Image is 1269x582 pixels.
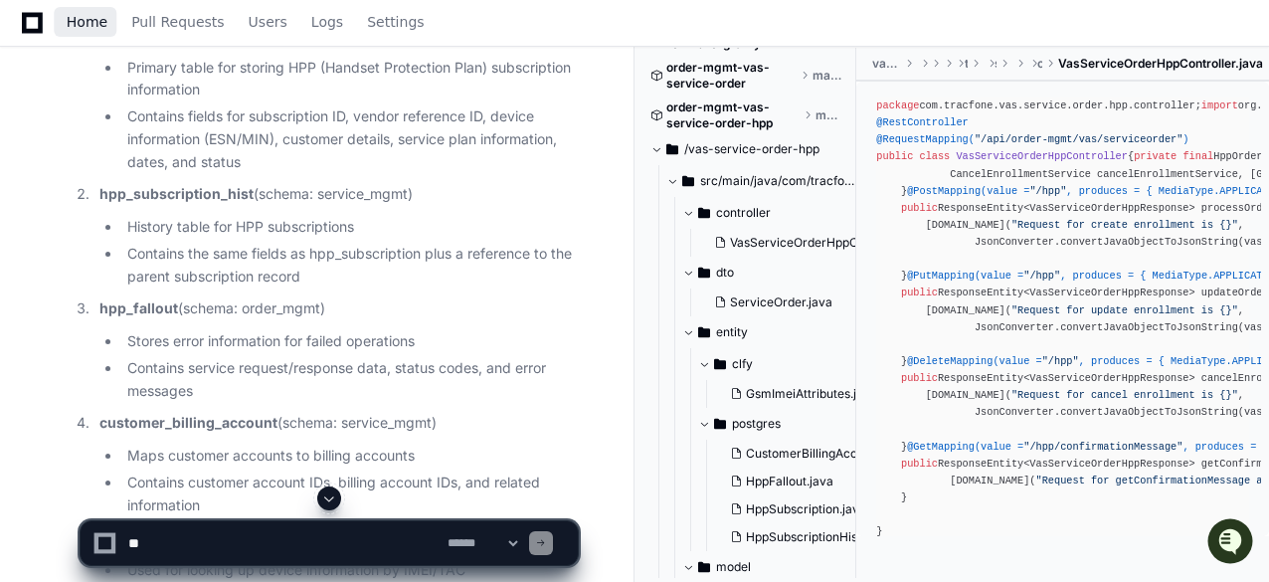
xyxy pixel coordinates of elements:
span: Home [67,16,107,28]
span: VasServiceOrderHppController.java [730,235,932,251]
li: Contains customer account IDs, billing account IDs, and related information [121,472,578,517]
strong: hpp_subscription_hist [99,185,254,202]
span: postgres [732,416,781,432]
span: order-mgmt-vas-service-order [666,60,797,92]
span: VasServiceOrderHppController [956,150,1128,162]
a: Powered byPylon [140,208,241,224]
button: entity [682,316,873,348]
span: Logs [311,16,343,28]
button: postgres [698,408,889,440]
span: package [876,99,919,111]
div: com.tracfone.vas.service.order.hpp.controller; org.springframework.http.HttpStatus; org.springfra... [876,97,1249,540]
span: controller [1037,56,1042,72]
button: controller [682,197,873,229]
img: 7521149027303_d2c55a7ec3fe4098c2f6_72.png [42,148,78,184]
span: "Request for update enrollment is {}" [1011,304,1238,316]
button: CustomerBillingAccount.java [722,440,893,468]
svg: Directory [666,137,678,161]
p: (schema: order_mgmt) [99,297,578,320]
button: Start new chat [338,154,362,178]
span: public [901,287,938,298]
span: "/hpp/confirmationMessage" [1023,441,1182,453]
span: HppFallout.java [746,474,833,489]
span: dto [716,265,734,281]
strong: customer_billing_account [99,414,277,431]
span: service [995,56,997,72]
svg: Directory [714,352,726,376]
div: We're offline, but we'll be back soon! [90,168,310,184]
button: src/main/java/com/tracfone/vas/service/order/hpp [666,165,857,197]
span: entity [716,324,748,340]
button: dto [682,257,873,289]
span: order-mgmt-vas-service-order-hpp [666,99,800,131]
li: Contains service request/response data, status codes, and error messages [121,357,578,403]
span: src/main/java/com/tracfone/vas/service/order/hpp [700,173,857,189]
span: private [1134,150,1177,162]
span: "/hpp" [1042,355,1079,367]
span: /vas-service-order-hpp [684,141,819,157]
span: "/hpp" [1023,270,1060,282]
img: PlayerZero [20,20,60,60]
span: clfy [732,356,753,372]
svg: Directory [682,169,694,193]
strong: hpp_fallout [99,299,178,316]
span: Settings [367,16,424,28]
span: controller [716,205,771,221]
span: import [1201,99,1238,111]
button: /vas-service-order-hpp [650,133,841,165]
span: public [901,372,938,384]
span: "Request for create enrollment is {}" [1011,219,1238,231]
iframe: Open customer support [1205,516,1259,570]
button: VasServiceOrderHppController.java [706,229,877,257]
svg: Directory [698,320,710,344]
li: Contains fields for subscription ID, vendor reference ID, device information (ESN/MIN), customer ... [121,105,578,173]
span: vas-service-order-hpp [872,56,901,72]
svg: Directory [714,412,726,436]
button: HppFallout.java [722,468,893,495]
div: Welcome [20,80,362,111]
li: Maps customer accounts to billing accounts [121,445,578,468]
button: ServiceOrder.java [706,289,861,316]
li: Contains the same fields as hpp_subscription plus a reference to the parent subscription record [121,243,578,289]
span: tracfone [965,56,968,72]
img: 1756235613930-3d25f9e4-fa56-45dd-b3ad-e072dfbd1548 [20,148,56,184]
span: public [876,150,913,162]
span: GsmImeiAttributes.java [746,386,877,402]
li: Stores error information for failed operations [121,330,578,353]
li: Primary table for storing HPP (Handset Protection Plan) subscription information [121,57,578,102]
span: final [1182,150,1213,162]
span: CustomerBillingAccount.java [746,446,909,462]
span: class [919,150,950,162]
span: master [813,68,841,84]
p: (schema: service_mgmt) [99,412,578,435]
span: ServiceOrder.java [730,294,832,310]
span: VasServiceOrderHppController.java [1058,56,1263,72]
span: @RestController [876,116,968,128]
span: "/api/order-mgmt/vas/serviceorder" [975,133,1182,145]
span: master [816,107,841,123]
svg: Directory [698,201,710,225]
span: Pylon [198,209,241,224]
span: public [901,458,938,470]
span: Pull Requests [131,16,224,28]
svg: Directory [698,261,710,285]
span: "Request for cancel enrollment is {}" [1011,389,1238,401]
p: (schema: service_mgmt) [99,183,578,206]
span: public [901,202,938,214]
span: "/hpp" [1029,185,1066,197]
button: GsmImeiAttributes.java [722,380,877,408]
li: History table for HPP subscriptions [121,216,578,239]
span: Users [249,16,287,28]
button: clfy [698,348,889,380]
div: Start new chat [90,148,326,168]
span: @RequestMapping( ) [876,133,1188,145]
